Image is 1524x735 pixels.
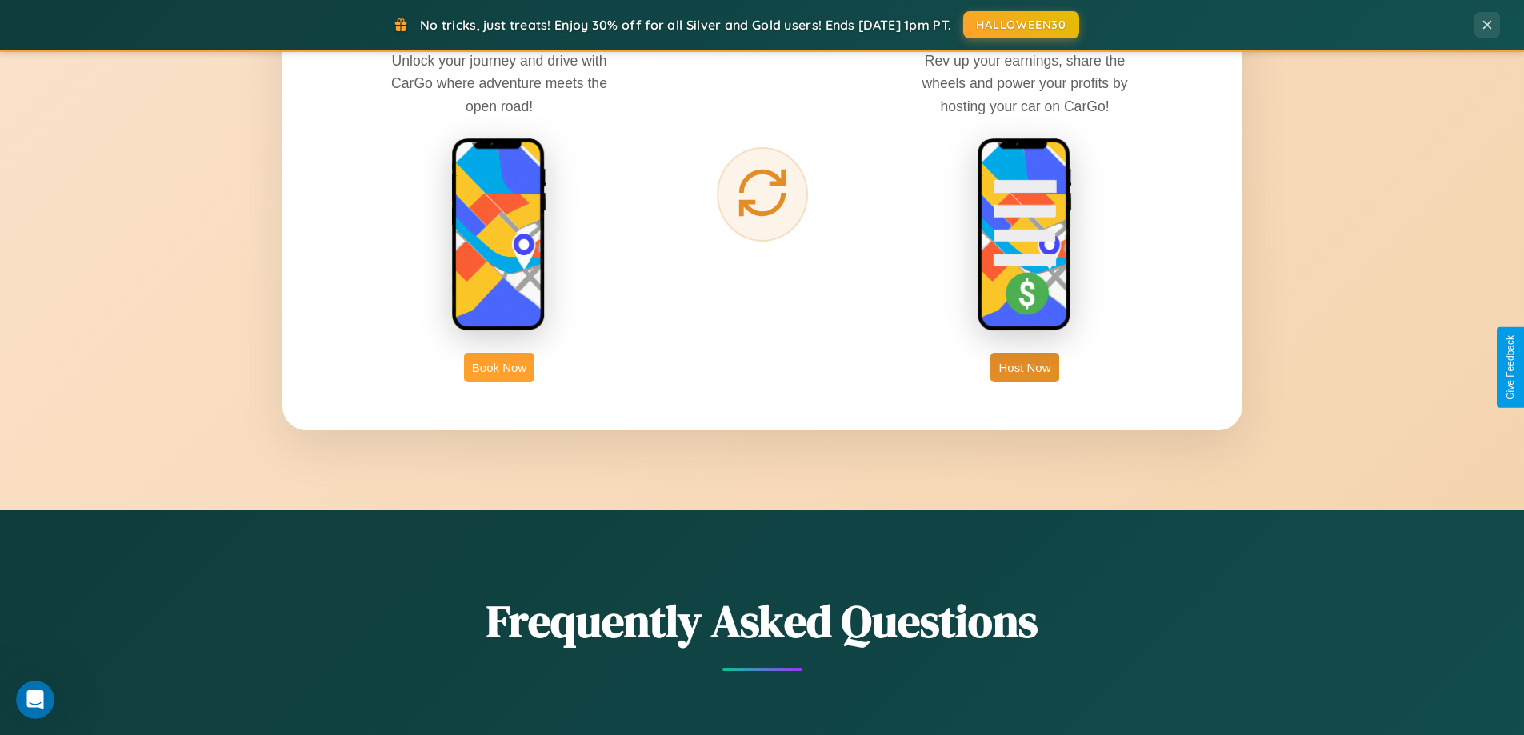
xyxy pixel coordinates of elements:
img: rent phone [451,138,547,333]
button: Book Now [464,353,534,382]
p: Unlock your journey and drive with CarGo where adventure meets the open road! [379,50,619,117]
div: Give Feedback [1505,335,1516,400]
h2: Frequently Asked Questions [282,590,1242,652]
button: Host Now [990,353,1058,382]
img: host phone [977,138,1073,333]
span: No tricks, just treats! Enjoy 30% off for all Silver and Gold users! Ends [DATE] 1pm PT. [420,17,951,33]
button: HALLOWEEN30 [963,11,1079,38]
iframe: Intercom live chat [16,681,54,719]
p: Rev up your earnings, share the wheels and power your profits by hosting your car on CarGo! [905,50,1145,117]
